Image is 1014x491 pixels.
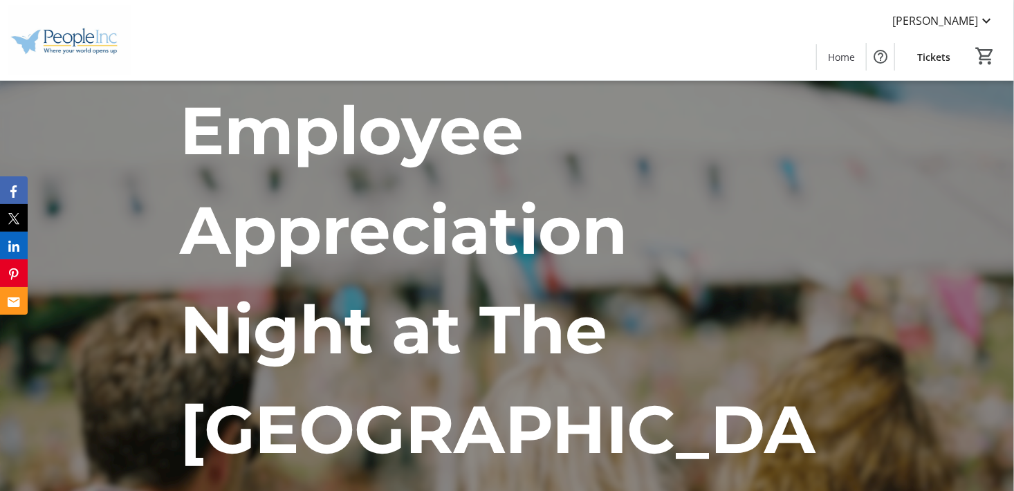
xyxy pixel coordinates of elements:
[867,43,894,71] button: Help
[817,44,866,70] a: Home
[892,12,978,29] span: [PERSON_NAME]
[972,44,997,68] button: Cart
[828,50,855,64] span: Home
[881,10,1006,32] button: [PERSON_NAME]
[8,6,131,75] img: People Inc.'s Logo
[917,50,950,64] span: Tickets
[906,44,961,70] a: Tickets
